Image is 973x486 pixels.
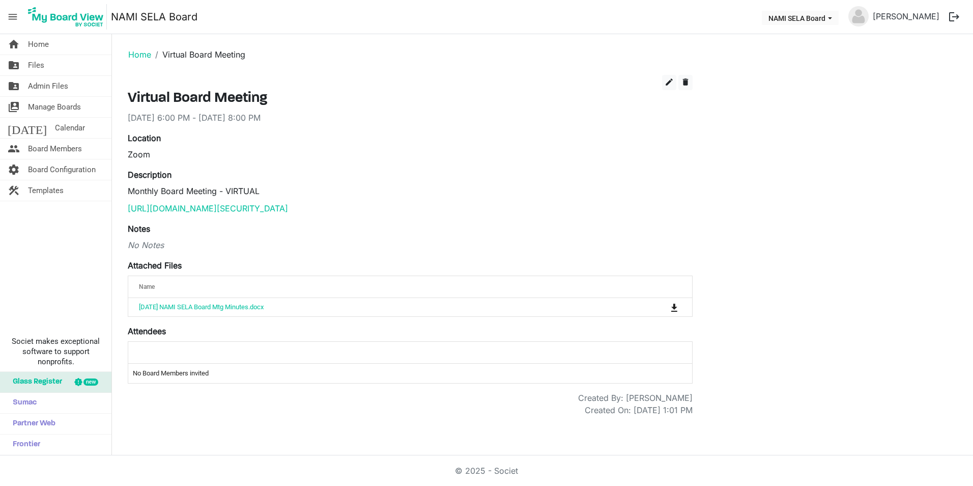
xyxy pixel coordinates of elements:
h3: Virtual Board Meeting [128,90,693,107]
span: settings [8,159,20,180]
div: Zoom [128,148,693,160]
a: [URL][DOMAIN_NAME][SECURITY_DATA] [128,203,288,213]
button: delete [678,75,693,90]
div: Created On: [DATE] 1:01 PM [585,404,693,416]
span: Board Configuration [28,159,96,180]
label: Attached Files [128,259,182,272]
div: No Notes [128,239,693,251]
a: [DATE] NAMI SELA Board Mtg Minutes.docx [139,303,264,311]
span: Templates [28,180,64,201]
span: Societ makes exceptional software to support nonprofits. [5,336,107,367]
span: Home [28,34,49,55]
a: NAMI SELA Board [111,7,197,27]
label: Location [128,132,161,144]
a: Home [128,49,151,60]
span: Files [28,55,44,75]
span: folder_shared [8,76,20,96]
span: Admin Files [28,76,68,96]
span: Calendar [55,118,85,138]
span: Glass Register [8,372,62,392]
div: Created By: [PERSON_NAME] [578,392,693,404]
span: edit [665,77,674,87]
span: people [8,139,20,159]
span: Frontier [8,435,40,455]
label: Description [128,169,171,181]
img: My Board View Logo [25,4,107,30]
li: Virtual Board Meeting [151,48,245,61]
span: Partner Web [8,414,55,434]
p: Monthly Board Meeting - VIRTUAL [128,185,693,197]
span: home [8,34,20,55]
span: menu [3,7,22,26]
span: Sumac [8,393,37,413]
div: [DATE] 6:00 PM - [DATE] 8:00 PM [128,112,693,124]
div: new [83,379,98,386]
img: no-profile-picture.svg [848,6,869,26]
button: NAMI SELA Board dropdownbutton [762,11,839,25]
span: [DATE] [8,118,47,138]
a: [PERSON_NAME] [869,6,943,26]
td: No Board Members invited [128,364,692,383]
span: Name [139,283,155,290]
td: is Command column column header [628,298,692,316]
span: Board Members [28,139,82,159]
a: © 2025 - Societ [455,466,518,476]
span: folder_shared [8,55,20,75]
span: construction [8,180,20,201]
button: logout [943,6,965,28]
button: Download [667,300,681,314]
label: Attendees [128,325,166,337]
span: Manage Boards [28,97,81,117]
button: edit [662,75,676,90]
a: My Board View Logo [25,4,111,30]
label: Notes [128,223,150,235]
span: switch_account [8,97,20,117]
td: 07-21-2025 NAMI SELA Board Mtg Minutes.docx is template cell column header Name [128,298,628,316]
span: delete [681,77,690,87]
